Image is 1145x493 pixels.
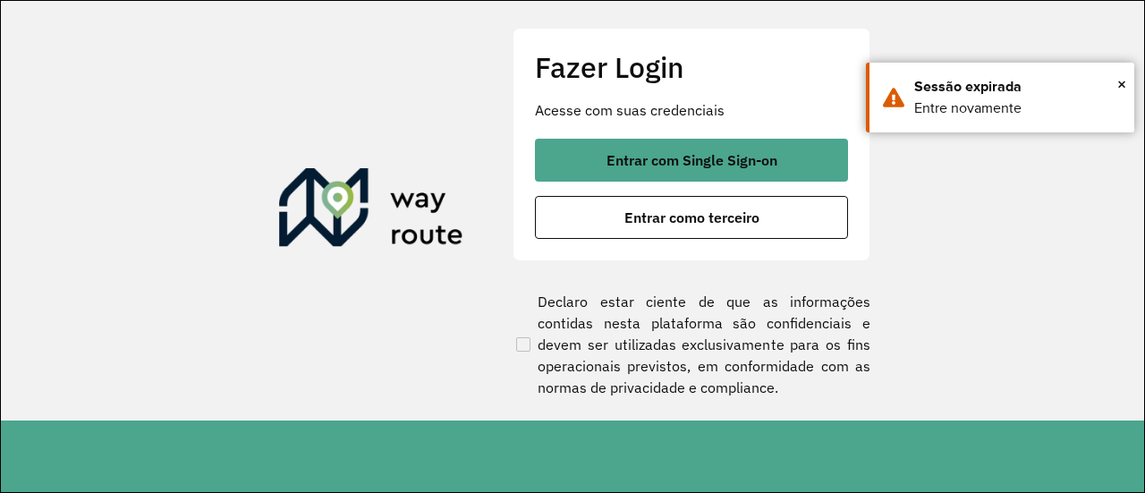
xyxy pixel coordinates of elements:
button: button [535,196,848,239]
button: Close [1117,71,1126,98]
span: Entrar como terceiro [624,210,759,225]
span: × [1117,71,1126,98]
span: Entrar com Single Sign-on [606,153,777,167]
button: button [535,139,848,182]
div: Sessão expirada [914,76,1121,98]
label: Declaro estar ciente de que as informações contidas nesta plataforma são confidenciais e devem se... [513,291,870,398]
p: Acesse com suas credenciais [535,99,848,121]
h2: Fazer Login [535,50,848,84]
div: Entre novamente [914,98,1121,119]
img: Roteirizador AmbevTech [279,168,463,254]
